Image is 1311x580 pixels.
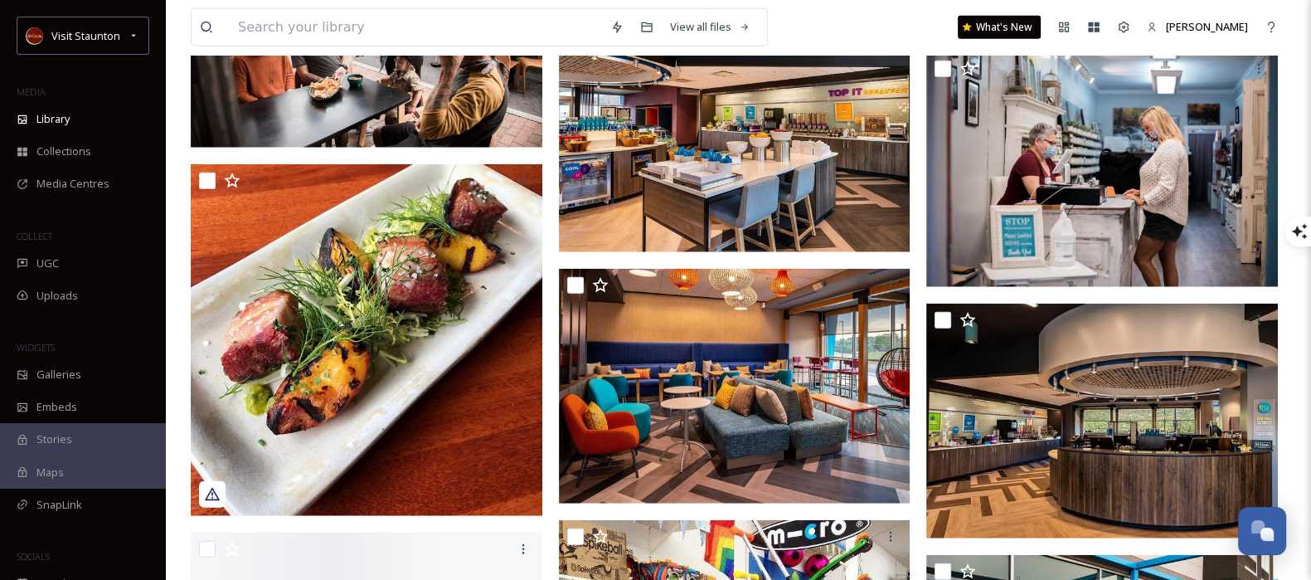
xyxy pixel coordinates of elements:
[36,176,109,192] span: Media Centres
[27,27,43,44] img: images.png
[51,28,120,43] span: Visit Staunton
[662,11,759,43] a: View all files
[230,9,602,46] input: Search your library
[191,164,542,516] img: 92842cb7a36d9e919f1b333d6cb7c2e3f561d371ee3a1c55c4b48eba51c765fc.jpg
[36,288,78,304] span: Uploads
[958,16,1041,39] a: What's New
[1166,19,1248,34] span: [PERSON_NAME]
[36,367,81,383] span: Galleries
[36,431,72,447] span: Stories
[1139,11,1256,43] a: [PERSON_NAME]
[36,465,64,480] span: Maps
[17,550,50,563] span: SOCIALS
[36,144,91,159] span: Collections
[36,256,59,271] span: UGC
[926,304,1278,539] img: e3fbe095be7ad996b98f71121521b145adfc8e6adc0004db349563aaa46b04ab.jpg
[17,85,46,98] span: MEDIA
[36,111,70,127] span: Library
[926,52,1278,287] img: e1c8e486a38378155b24a4d96cbe18ab905980d64a39d7e0039aa03b0e2222c5.jpg
[1238,507,1286,555] button: Open Chat
[559,269,910,504] img: 952db8c60d13213e4f8d7fffa999c72d923c1f571e0f16f018667e2e8b28e788.jpg
[559,17,910,252] img: 8d08acba8345332dc01524f6140c3467816f22d0f748665a65713ec63b8a1a54.jpg
[36,399,77,415] span: Embeds
[36,497,82,513] span: SnapLink
[17,230,52,242] span: COLLECT
[17,341,55,353] span: WIDGETS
